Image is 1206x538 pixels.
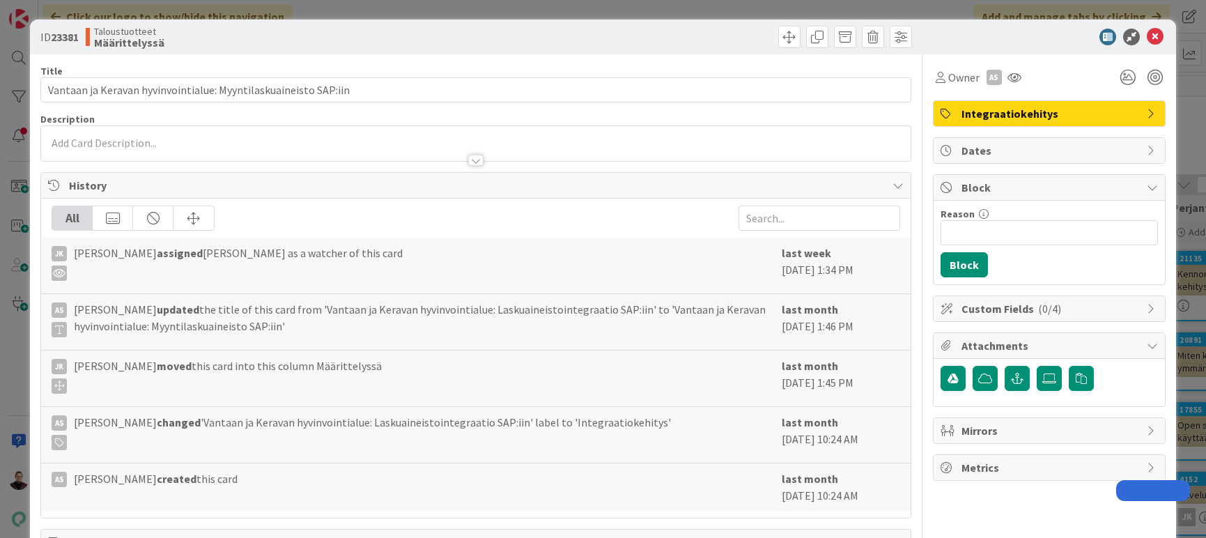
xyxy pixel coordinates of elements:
[782,470,900,504] div: [DATE] 10:24 AM
[40,65,63,77] label: Title
[157,246,203,260] b: assigned
[69,177,885,194] span: History
[782,472,838,486] b: last month
[961,422,1140,439] span: Mirrors
[74,470,238,487] span: [PERSON_NAME] this card
[941,252,988,277] button: Block
[961,179,1140,196] span: Block
[1038,302,1061,316] span: ( 0/4 )
[52,206,93,230] div: All
[74,245,403,281] span: [PERSON_NAME] [PERSON_NAME] as a watcher of this card
[782,359,838,373] b: last month
[52,359,67,374] div: JK
[52,415,67,431] div: AS
[157,302,199,316] b: updated
[961,459,1140,476] span: Metrics
[782,414,900,456] div: [DATE] 10:24 AM
[782,302,838,316] b: last month
[782,246,831,260] b: last week
[782,358,900,399] div: [DATE] 1:45 PM
[782,245,900,286] div: [DATE] 1:34 PM
[739,206,900,231] input: Search...
[40,77,911,102] input: type card name here...
[961,142,1140,159] span: Dates
[961,105,1140,122] span: Integraatiokehitys
[961,300,1140,317] span: Custom Fields
[94,37,164,48] b: Määrittelyssä
[74,301,774,337] span: [PERSON_NAME] the title of this card from 'Vantaan ja Keravan hyvinvointialue: Laskuaineistointeg...
[157,415,201,429] b: changed
[52,246,67,261] div: JK
[74,414,671,450] span: [PERSON_NAME] 'Vantaan ja Keravan hyvinvointialue: Laskuaineistointegraatio SAP:iin' label to 'In...
[40,113,95,125] span: Description
[40,29,79,45] span: ID
[782,301,900,343] div: [DATE] 1:46 PM
[782,415,838,429] b: last month
[157,359,192,373] b: moved
[52,472,67,487] div: AS
[941,208,975,220] label: Reason
[157,472,196,486] b: created
[74,358,382,394] span: [PERSON_NAME] this card into this column Määrittelyssä
[51,30,79,44] b: 23381
[948,69,980,86] span: Owner
[52,302,67,318] div: AS
[94,26,164,37] span: Taloustuotteet
[961,337,1140,354] span: Attachments
[987,70,1002,85] div: AS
